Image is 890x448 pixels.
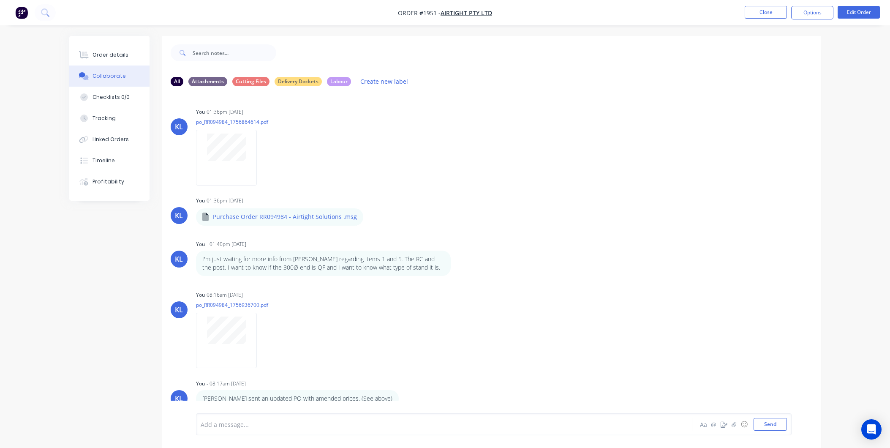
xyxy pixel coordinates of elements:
div: Order details [93,51,128,59]
button: Timeline [69,150,150,171]
button: Send [754,418,787,431]
div: Timeline [93,157,115,164]
div: You [196,197,205,205]
div: Collaborate [93,72,126,80]
div: KL [175,122,183,132]
div: You [196,108,205,116]
button: Options [791,6,833,19]
div: 08:16am [DATE] [207,291,243,299]
div: Delivery Dockets [275,77,322,86]
div: KL [175,305,183,315]
div: KL [175,210,183,221]
img: Factory [15,6,28,19]
button: @ [709,419,719,429]
input: Search notes... [193,44,276,61]
div: You [196,291,205,299]
p: I'm just waiting for more info from [PERSON_NAME] regarding items 1 and 5. The RC and the post. I... [202,255,444,272]
button: Create new label [356,76,413,87]
div: Profitability [93,178,124,186]
div: 01:36pm [DATE] [207,108,243,116]
div: Attachments [188,77,227,86]
div: Cutting Files [232,77,269,86]
button: Edit Order [838,6,880,19]
button: Collaborate [69,66,150,87]
div: Tracking [93,115,116,122]
p: [PERSON_NAME] sent an updated PO with amended prices. (See above) [202,394,392,403]
a: Airtight Pty Ltd [441,9,492,17]
p: po_RR094984_1756936700.pdf [196,301,268,309]
button: Tracking [69,108,150,129]
button: Linked Orders [69,129,150,150]
div: All [171,77,183,86]
div: Open Intercom Messenger [861,419,882,440]
div: You [196,240,205,248]
button: ☺ [739,419,749,429]
div: Checklists 0/0 [93,93,130,101]
button: Profitability [69,171,150,192]
p: Purchase Order RR094984 - Airtight Solutions .msg [213,213,357,221]
button: Checklists 0/0 [69,87,150,108]
div: KL [175,254,183,264]
span: Order #1951 - [398,9,441,17]
div: Linked Orders [93,136,129,143]
div: KL [175,393,183,404]
button: Close [745,6,787,19]
p: po_RR094984_1756864614.pdf [196,118,268,126]
div: - 01:40pm [DATE] [207,240,246,248]
div: - 08:17am [DATE] [207,380,246,388]
button: Aa [699,419,709,429]
button: Order details [69,44,150,66]
div: You [196,380,205,388]
div: 01:36pm [DATE] [207,197,243,205]
div: Labour [327,77,351,86]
